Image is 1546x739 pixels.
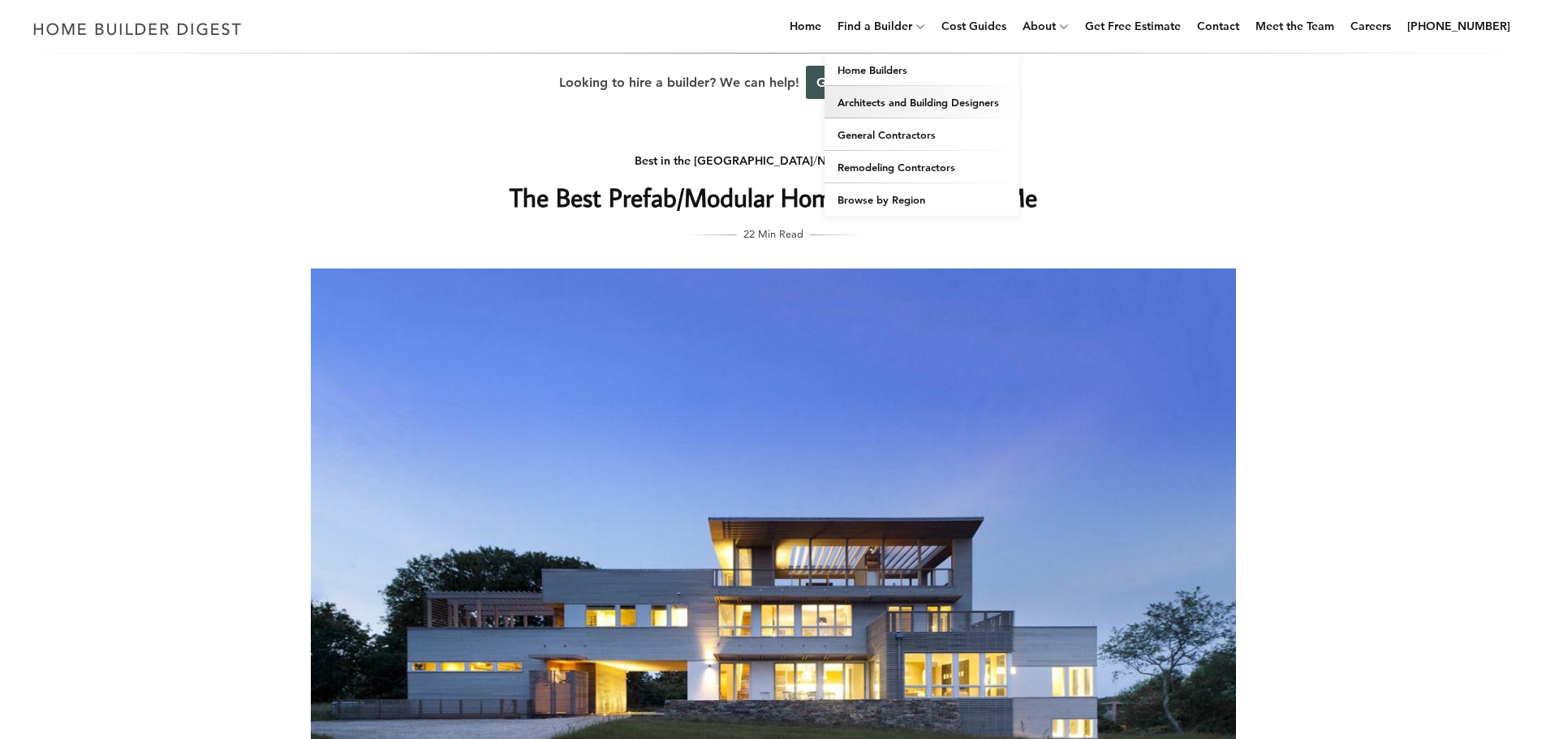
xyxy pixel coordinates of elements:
[450,178,1097,217] h1: The Best Prefab/Modular Home Builders Near Me
[825,54,1019,86] a: Home Builders
[743,225,803,243] span: 22 Min Read
[26,13,249,45] img: Home Builder Digest
[825,183,1019,216] a: Browse by Region
[806,66,980,99] a: Get Recommendations
[817,153,863,168] a: Near Me
[825,151,1019,183] a: Remodeling Contractors
[825,118,1019,151] a: General Contractors
[825,86,1019,118] a: Architects and Building Designers
[450,151,1097,171] div: / /
[635,153,813,168] a: Best in the [GEOGRAPHIC_DATA]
